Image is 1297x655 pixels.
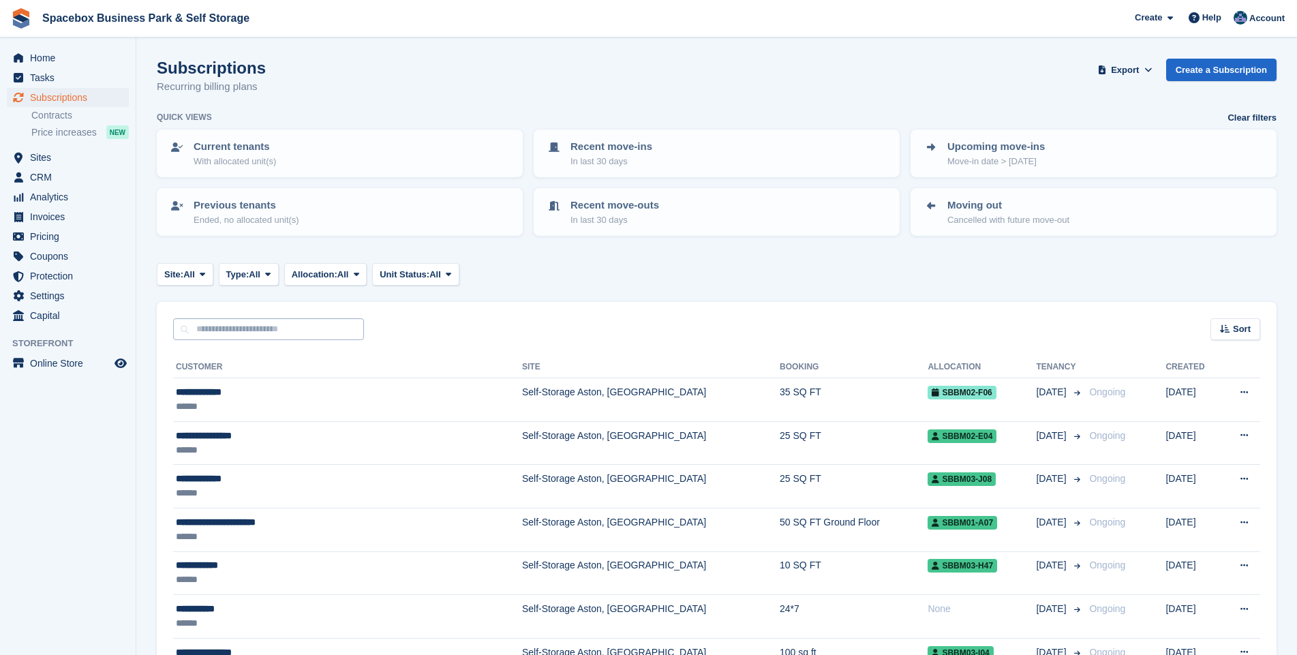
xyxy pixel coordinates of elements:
td: Self-Storage Aston, [GEOGRAPHIC_DATA] [522,508,780,551]
span: Tasks [30,68,112,87]
a: Recent move-ins In last 30 days [535,131,898,176]
a: menu [7,88,129,107]
span: Sites [30,148,112,167]
span: Invoices [30,207,112,226]
span: Pricing [30,227,112,246]
td: [DATE] [1165,421,1220,465]
span: Ongoing [1089,430,1125,441]
span: Site: [164,268,183,281]
p: In last 30 days [570,155,652,168]
span: Ongoing [1089,386,1125,397]
span: SBBM01-A07 [928,516,997,530]
a: menu [7,168,129,187]
span: Allocation: [292,268,337,281]
img: stora-icon-8386f47178a22dfd0bd8f6a31ec36ba5ce8667c1dd55bd0f319d3a0aa187defe.svg [11,8,31,29]
a: Preview store [112,355,129,371]
span: Coupons [30,247,112,266]
button: Allocation: All [284,263,367,286]
a: Upcoming move-ins Move-in date > [DATE] [912,131,1275,176]
p: Cancelled with future move-out [947,213,1069,227]
span: Home [30,48,112,67]
span: Create [1135,11,1162,25]
span: Capital [30,306,112,325]
span: Ongoing [1089,517,1125,528]
td: 25 SQ FT [780,421,928,465]
span: [DATE] [1036,515,1069,530]
td: Self-Storage Aston, [GEOGRAPHIC_DATA] [522,378,780,422]
a: menu [7,286,129,305]
span: Export [1111,63,1139,77]
span: [DATE] [1036,385,1069,399]
p: Recurring billing plans [157,79,266,95]
div: NEW [106,125,129,139]
p: Previous tenants [194,198,299,213]
a: Moving out Cancelled with future move-out [912,189,1275,234]
p: With allocated unit(s) [194,155,276,168]
td: Self-Storage Aston, [GEOGRAPHIC_DATA] [522,465,780,508]
span: Price increases [31,126,97,139]
span: [DATE] [1036,558,1069,573]
button: Type: All [219,263,279,286]
span: SBBM03-H47 [928,559,997,573]
a: Contracts [31,109,129,122]
span: All [183,268,195,281]
td: 10 SQ FT [780,551,928,595]
th: Tenancy [1036,356,1084,378]
span: SBBM03-J08 [928,472,996,486]
th: Customer [173,356,522,378]
td: [DATE] [1165,595,1220,639]
span: [DATE] [1036,429,1069,443]
span: Settings [30,286,112,305]
th: Booking [780,356,928,378]
p: Move-in date > [DATE] [947,155,1045,168]
p: Moving out [947,198,1069,213]
a: menu [7,48,129,67]
th: Site [522,356,780,378]
span: Ongoing [1089,473,1125,484]
a: menu [7,354,129,373]
p: Recent move-outs [570,198,659,213]
span: SBBM02-F06 [928,386,996,399]
span: [DATE] [1036,602,1069,616]
a: menu [7,266,129,286]
span: Unit Status: [380,268,429,281]
span: Subscriptions [30,88,112,107]
span: Type: [226,268,249,281]
span: All [337,268,349,281]
span: Analytics [30,187,112,207]
h6: Quick views [157,111,212,123]
a: menu [7,68,129,87]
div: None [928,602,1036,616]
span: Sort [1233,322,1251,336]
a: Price increases NEW [31,125,129,140]
button: Site: All [157,263,213,286]
span: Help [1202,11,1221,25]
p: In last 30 days [570,213,659,227]
img: Daud [1234,11,1247,25]
span: Storefront [12,337,136,350]
span: Ongoing [1089,603,1125,614]
span: CRM [30,168,112,187]
td: [DATE] [1165,378,1220,422]
td: 35 SQ FT [780,378,928,422]
a: menu [7,187,129,207]
a: Create a Subscription [1166,59,1277,81]
a: Current tenants With allocated unit(s) [158,131,521,176]
td: [DATE] [1165,508,1220,551]
span: [DATE] [1036,472,1069,486]
span: SBBM02-E04 [928,429,996,443]
a: menu [7,148,129,167]
p: Current tenants [194,139,276,155]
th: Created [1165,356,1220,378]
a: Previous tenants Ended, no allocated unit(s) [158,189,521,234]
td: [DATE] [1165,551,1220,595]
span: All [429,268,441,281]
p: Upcoming move-ins [947,139,1045,155]
span: Protection [30,266,112,286]
span: All [249,268,260,281]
td: Self-Storage Aston, [GEOGRAPHIC_DATA] [522,551,780,595]
a: menu [7,306,129,325]
span: Account [1249,12,1285,25]
td: Self-Storage Aston, [GEOGRAPHIC_DATA] [522,595,780,639]
a: Clear filters [1227,111,1277,125]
